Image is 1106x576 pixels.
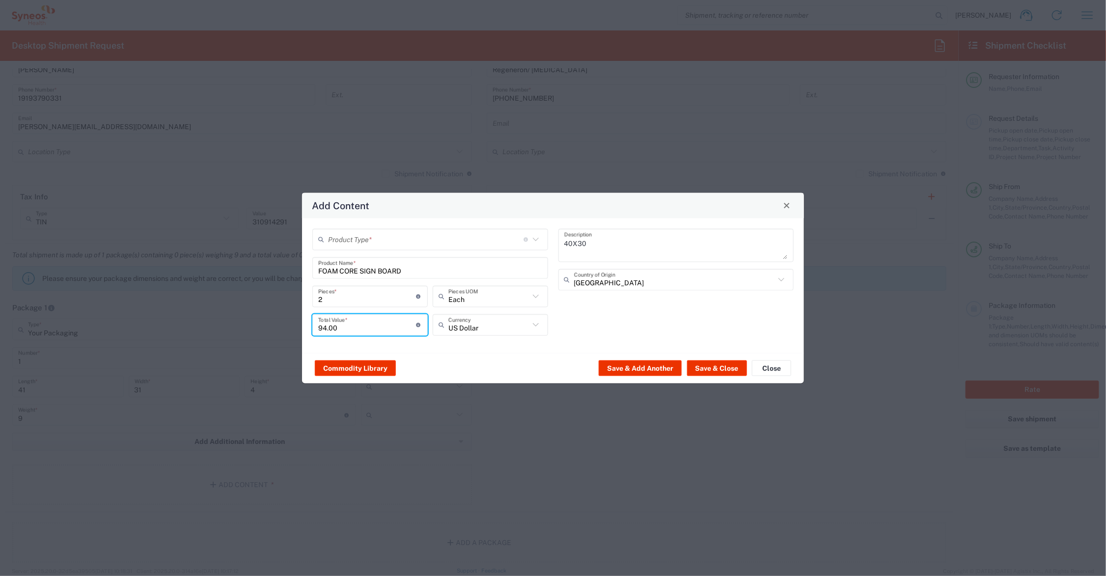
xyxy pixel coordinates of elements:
[780,198,794,212] button: Close
[312,198,370,213] h4: Add Content
[687,360,747,376] button: Save & Close
[599,360,682,376] button: Save & Add Another
[315,360,396,376] button: Commodity Library
[752,360,791,376] button: Close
